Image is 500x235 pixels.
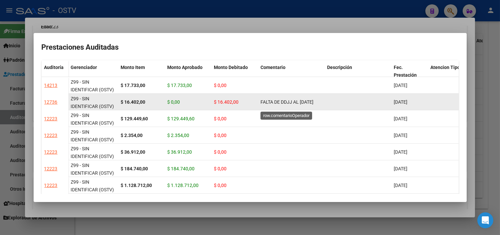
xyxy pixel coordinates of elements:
[44,82,58,89] div: 14213
[261,99,314,105] span: FALTA DE DDJJ AL [DATE]
[44,165,58,173] div: 12223
[214,65,248,70] span: Monto Debitado
[212,60,258,88] datatable-header-cell: Monto Debitado
[168,116,195,121] span: $ 129.449,60
[168,183,199,188] span: $ 1.128.712,00
[391,60,428,88] datatable-header-cell: Fec. Prestación
[121,116,148,121] strong: $ 129.449,60
[168,149,192,155] span: $ 36.912,00
[42,41,459,54] h2: Prestaciones Auditadas
[394,149,408,155] span: [DATE]
[121,166,148,171] strong: $ 184.740,00
[214,133,227,138] span: $ 0,00
[168,133,190,138] span: $ 2.354,00
[214,166,227,171] span: $ 0,00
[121,183,152,188] strong: $ 1.128.712,00
[121,133,143,138] strong: $ 2.354,00
[258,60,325,88] datatable-header-cell: Comentario
[165,60,212,88] datatable-header-cell: Monto Aprobado
[428,60,465,88] datatable-header-cell: Atencion Tipo
[121,99,146,105] strong: $ 16.402,00
[477,212,493,228] div: Open Intercom Messenger
[325,60,391,88] datatable-header-cell: Descripción
[71,65,97,70] span: Gerenciador
[71,179,114,192] span: Z99 - SIN IDENTIFICAR (OSTV)
[327,65,352,70] span: Descripción
[394,116,408,121] span: [DATE]
[44,115,58,123] div: 12223
[71,163,114,176] span: Z99 - SIN IDENTIFICAR (OSTV)
[168,166,195,171] span: $ 184.740,00
[394,133,408,138] span: [DATE]
[394,99,408,105] span: [DATE]
[394,65,417,78] span: Fec. Prestación
[214,183,227,188] span: $ 0,00
[68,60,118,88] datatable-header-cell: Gerenciador
[121,83,146,88] strong: $ 17.733,00
[71,129,114,142] span: Z99 - SIN IDENTIFICAR (OSTV)
[168,83,192,88] span: $ 17.733,00
[71,79,114,92] span: Z99 - SIN IDENTIFICAR (OSTV)
[44,65,64,70] span: Auditoría
[121,149,146,155] strong: $ 36.912,00
[42,60,68,88] datatable-header-cell: Auditoría
[71,113,114,126] span: Z99 - SIN IDENTIFICAR (OSTV)
[121,65,145,70] span: Monto Item
[118,60,165,88] datatable-header-cell: Monto Item
[394,183,408,188] span: [DATE]
[261,65,286,70] span: Comentario
[214,83,227,88] span: $ 0,00
[214,99,239,105] span: $ 16.402,00
[44,132,58,139] div: 12223
[168,99,180,105] span: $ 0,00
[168,65,203,70] span: Monto Aprobado
[214,149,227,155] span: $ 0,00
[44,148,58,156] div: 12223
[44,98,58,106] div: 12736
[431,65,460,70] span: Atencion Tipo
[394,166,408,171] span: [DATE]
[71,146,114,159] span: Z99 - SIN IDENTIFICAR (OSTV)
[44,182,58,189] div: 12223
[214,116,227,121] span: $ 0,00
[394,83,408,88] span: [DATE]
[71,96,114,109] span: Z99 - SIN IDENTIFICAR (OSTV)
